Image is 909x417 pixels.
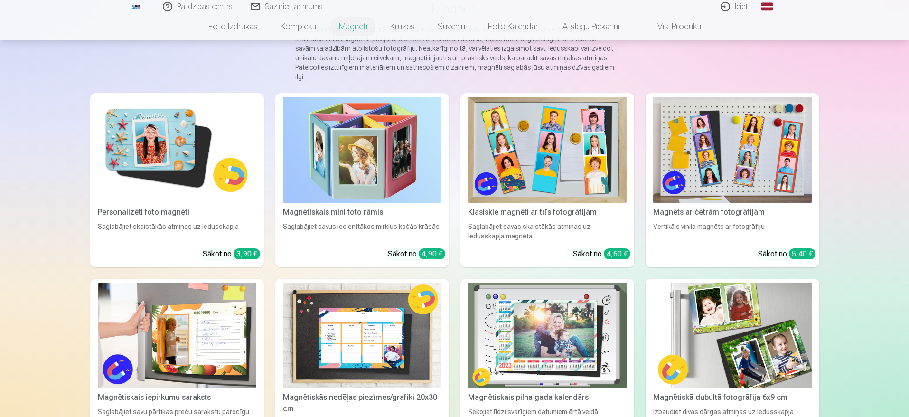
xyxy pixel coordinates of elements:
[649,207,815,218] div: Magnēts ar četrām fotogrāfijām
[631,13,712,40] a: Visi produkti
[295,25,614,82] p: Foto magnēti ir ideāls veids, kā vienmēr turēt savas iecienītākās fotogrāfijas redzamā vietā. Aug...
[468,97,627,203] img: Klasiskie magnēti ar trīs fotogrāfijām
[468,283,627,389] img: Magnētiskais pilna gada kalendārs
[379,13,426,40] a: Krūzes
[131,4,141,9] img: /fa1
[464,392,630,403] div: Magnētiskais pilna gada kalendārs
[94,207,260,218] div: Personalizēti foto magnēti
[283,283,441,389] img: Magnētiskās nedēļas piezīmes/grafiki 20x30 cm
[388,248,445,260] div: Sākot no
[279,392,445,415] div: Magnētiskās nedēļas piezīmes/grafiki 20x30 cm
[419,248,445,259] div: 4,90 €
[98,97,256,203] img: Personalizēti foto magnēti
[551,13,631,40] a: Atslēgu piekariņi
[234,248,260,259] div: 3,90 €
[269,13,328,40] a: Komplekti
[328,13,379,40] a: Magnēti
[758,248,815,260] div: Sākot no
[653,97,812,203] img: Magnēts ar četrām fotogrāfijām
[460,93,634,267] a: Klasiskie magnēti ar trīs fotogrāfijāmKlasiskie magnēti ar trīs fotogrāfijāmSaglabājiet savas ska...
[604,248,630,259] div: 4,60 €
[98,283,256,389] img: Magnētiskais iepirkumu saraksts
[464,207,630,218] div: Klasiskie magnēti ar trīs fotogrāfijām
[789,248,815,259] div: 5,40 €
[94,392,260,403] div: Magnētiskais iepirkumu saraksts
[275,93,449,267] a: Magnētiskais mini foto rāmisMagnētiskais mini foto rāmisSaglabājiet savus iecienītākos mirkļus ko...
[279,207,445,218] div: Magnētiskais mini foto rāmis
[203,248,260,260] div: Sākot no
[94,222,260,241] div: Saglabājiet skaistākās atmiņas uz ledusskapja
[90,93,264,267] a: Personalizēti foto magnētiPersonalizēti foto magnētiSaglabājiet skaistākās atmiņas uz ledusskapja...
[649,222,815,241] div: Vertikāls vinila magnēts ar fotogrāfiju
[646,93,819,267] a: Magnēts ar četrām fotogrāfijāmMagnēts ar četrām fotogrāfijāmVertikāls vinila magnēts ar fotogrāfi...
[464,222,630,241] div: Saglabājiet savas skaistākās atmiņas uz ledusskapja magnēta
[649,392,815,403] div: Magnētiskā dubultā fotogrāfija 6x9 cm
[279,222,445,241] div: Saglabājiet savus iecienītākos mirkļus košās krāsās
[573,248,630,260] div: Sākot no
[426,13,477,40] a: Suvenīri
[477,13,551,40] a: Foto kalendāri
[197,13,269,40] a: Foto izdrukas
[283,97,441,203] img: Magnētiskais mini foto rāmis
[653,283,812,389] img: Magnētiskā dubultā fotogrāfija 6x9 cm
